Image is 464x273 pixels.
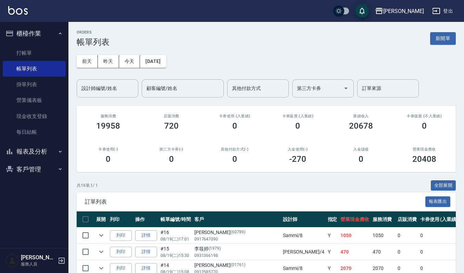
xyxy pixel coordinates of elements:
h3: 20678 [349,121,373,131]
td: Sammi /8 [281,227,326,244]
a: 新開單 [430,35,456,41]
h3: 0 [169,154,174,164]
td: 1050 [339,227,371,244]
th: 操作 [133,211,159,227]
h3: 0 [295,121,300,131]
h2: 其他付款方式(-) [211,147,258,152]
th: 店販消費 [396,211,418,227]
a: 報表匯出 [425,198,451,205]
span: 訂單列表 [85,198,425,205]
button: 今天 [119,55,140,68]
h3: 0 [359,154,363,164]
h3: 20408 [412,154,436,164]
button: [DATE] [140,55,166,68]
button: 列印 [110,247,132,257]
h2: 業績收入 [338,114,385,118]
h3: 帳單列表 [77,37,109,47]
button: save [355,4,369,18]
button: expand row [96,230,106,240]
h3: 0 [106,154,111,164]
button: Open [340,83,351,94]
img: Person [5,254,19,268]
a: 營業儀表板 [3,92,66,108]
p: 08/19 (二) 15:30 [160,252,191,259]
th: 營業現金應收 [339,211,371,227]
h2: ORDERS [77,30,109,35]
th: 設計師 [281,211,326,227]
p: (01761) [231,262,245,269]
p: (60789) [231,229,245,236]
td: Y [326,244,339,260]
div: [PERSON_NAME] [194,229,280,236]
td: 0 [396,227,418,244]
h2: 營業現金應收 [401,147,448,152]
th: 服務消費 [371,211,396,227]
button: 登出 [429,5,456,17]
h5: [PERSON_NAME] [21,254,56,261]
a: 詳情 [135,230,157,241]
button: 報表匯出 [425,196,451,207]
p: 共 16 筆, 1 / 1 [77,182,98,188]
div: [PERSON_NAME] [194,262,280,269]
a: 詳情 [135,247,157,257]
button: 列印 [110,230,132,241]
h3: 0 [422,121,427,131]
h3: 0 [232,154,237,164]
button: 報表及分析 [3,143,66,160]
h2: 卡券販賣 (不入業績) [401,114,448,118]
a: 每日結帳 [3,124,66,140]
button: 前天 [77,55,98,68]
h2: 入金使用(-) [274,147,321,152]
td: 0 [418,244,460,260]
h2: 第三方卡券(-) [148,147,195,152]
p: 0917647090 [194,236,280,242]
button: expand row [96,247,106,257]
th: 卡券使用 (入業績) [418,211,460,227]
h3: 服務消費 [85,114,132,118]
a: 現金收支登錄 [3,108,66,124]
button: 全部展開 [431,180,456,191]
th: 客戶 [193,211,282,227]
td: 0 [418,227,460,244]
h3: 19958 [96,121,120,131]
h3: 0 [232,121,237,131]
p: 08/19 (二) 17:01 [160,236,191,242]
a: 打帳單 [3,45,66,61]
h3: -270 [289,154,306,164]
td: #16 [159,227,193,244]
button: 新開單 [430,32,456,45]
th: 帳單編號/時間 [159,211,193,227]
p: 0931366198 [194,252,280,259]
td: [PERSON_NAME] /4 [281,244,326,260]
a: 帳單列表 [3,61,66,77]
td: 470 [371,244,396,260]
td: 1050 [371,227,396,244]
button: 櫃檯作業 [3,25,66,42]
td: 470 [339,244,371,260]
h2: 卡券販賣 (入業績) [274,114,321,118]
td: #15 [159,244,193,260]
div: [PERSON_NAME] [383,7,424,15]
th: 展開 [94,211,108,227]
p: (1979) [209,245,221,252]
h2: 店販消費 [148,114,195,118]
h2: 卡券使用(-) [85,147,132,152]
h3: 720 [164,121,179,131]
button: 昨天 [98,55,119,68]
th: 指定 [326,211,339,227]
button: 客戶管理 [3,160,66,178]
img: Logo [8,6,28,15]
h2: 入金儲值 [338,147,385,152]
h2: 卡券使用 (入業績) [211,114,258,118]
td: Y [326,227,339,244]
th: 列印 [108,211,133,227]
a: 掛單列表 [3,77,66,92]
td: 0 [396,244,418,260]
p: 服務人員 [21,261,56,267]
div: 李筱婷 [194,245,280,252]
button: [PERSON_NAME] [372,4,427,18]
